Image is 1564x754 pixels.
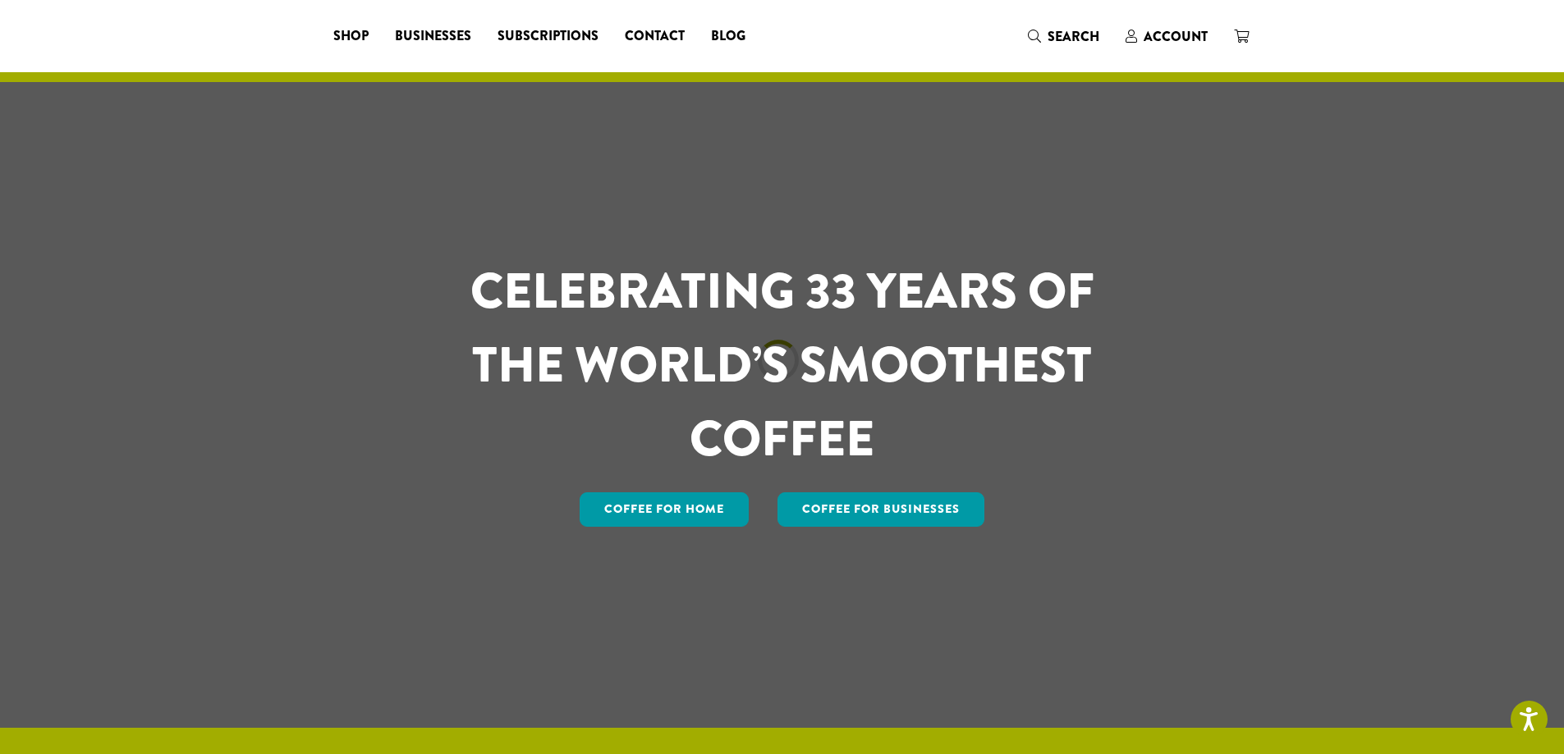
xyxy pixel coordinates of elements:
a: Coffee for Home [580,492,749,527]
a: Contact [612,23,698,49]
a: Coffee For Businesses [777,492,984,527]
a: Businesses [382,23,484,49]
a: Search [1015,23,1112,50]
span: Search [1048,27,1099,46]
a: Account [1112,23,1221,50]
span: Businesses [395,26,471,47]
span: Blog [711,26,745,47]
a: Subscriptions [484,23,612,49]
span: Subscriptions [498,26,599,47]
a: Shop [320,23,382,49]
span: Shop [333,26,369,47]
span: Contact [625,26,685,47]
span: Account [1144,27,1208,46]
a: Blog [698,23,759,49]
h1: CELEBRATING 33 YEARS OF THE WORLD’S SMOOTHEST COFFEE [422,254,1143,476]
